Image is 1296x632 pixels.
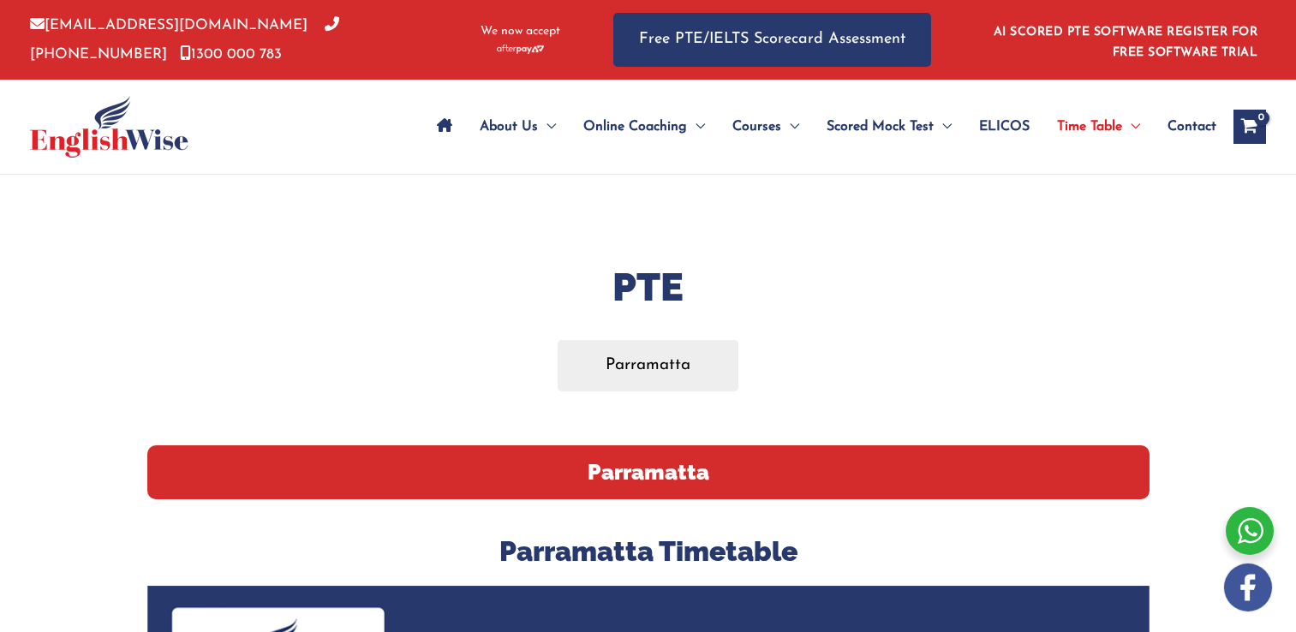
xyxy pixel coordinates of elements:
[979,97,1030,157] span: ELICOS
[1233,110,1266,144] a: View Shopping Cart, empty
[147,445,1150,499] h2: Parramatta
[1168,97,1216,157] span: Contact
[481,23,560,40] span: We now accept
[147,260,1150,314] h1: PTE
[466,97,570,157] a: About UsMenu Toggle
[1122,97,1140,157] span: Menu Toggle
[30,18,339,61] a: [PHONE_NUMBER]
[423,97,1216,157] nav: Site Navigation: Main Menu
[965,97,1043,157] a: ELICOS
[1043,97,1154,157] a: Time TableMenu Toggle
[934,97,952,157] span: Menu Toggle
[147,534,1150,569] h3: Parramatta Timetable
[719,97,813,157] a: CoursesMenu Toggle
[781,97,799,157] span: Menu Toggle
[813,97,965,157] a: Scored Mock TestMenu Toggle
[583,97,687,157] span: Online Coaching
[1154,97,1216,157] a: Contact
[480,97,538,157] span: About Us
[1224,563,1272,611] img: white-facebook.png
[180,47,282,62] a: 1300 000 783
[687,97,705,157] span: Menu Toggle
[497,45,544,54] img: Afterpay-Logo
[827,97,934,157] span: Scored Mock Test
[30,18,308,33] a: [EMAIL_ADDRESS][DOMAIN_NAME]
[613,13,931,67] a: Free PTE/IELTS Scorecard Assessment
[538,97,556,157] span: Menu Toggle
[1057,97,1122,157] span: Time Table
[732,97,781,157] span: Courses
[558,340,738,391] a: Parramatta
[994,26,1258,59] a: AI SCORED PTE SOFTWARE REGISTER FOR FREE SOFTWARE TRIAL
[570,97,719,157] a: Online CoachingMenu Toggle
[983,12,1266,68] aside: Header Widget 1
[30,96,188,158] img: cropped-ew-logo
